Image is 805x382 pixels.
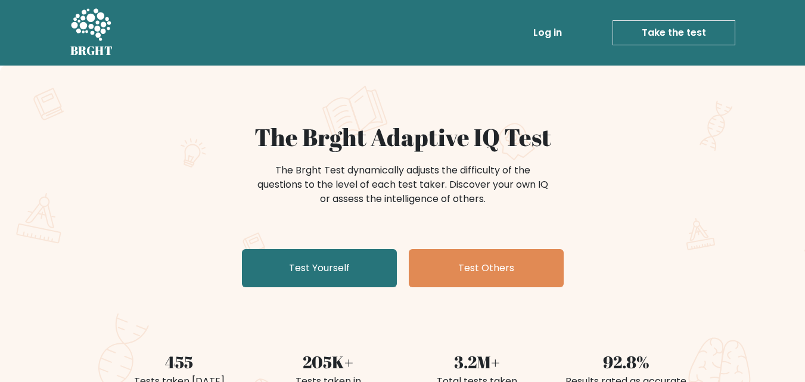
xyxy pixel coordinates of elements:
[112,123,694,151] h1: The Brght Adaptive IQ Test
[613,20,735,45] a: Take the test
[559,349,694,374] div: 92.8%
[70,44,113,58] h5: BRGHT
[254,163,552,206] div: The Brght Test dynamically adjusts the difficulty of the questions to the level of each test take...
[529,21,567,45] a: Log in
[70,5,113,61] a: BRGHT
[261,349,396,374] div: 205K+
[410,349,545,374] div: 3.2M+
[242,249,397,287] a: Test Yourself
[409,249,564,287] a: Test Others
[112,349,247,374] div: 455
